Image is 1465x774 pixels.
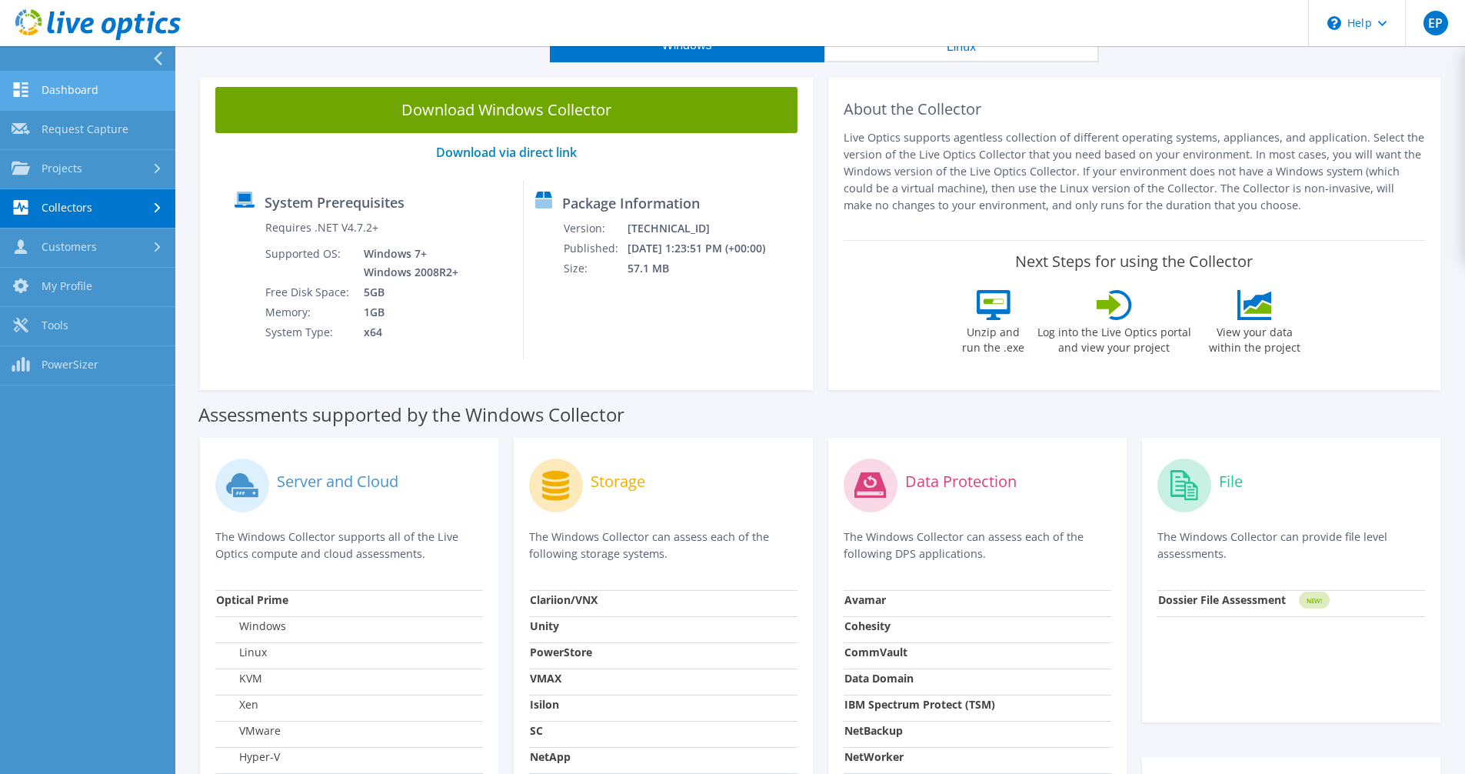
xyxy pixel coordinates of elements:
[562,195,700,211] label: Package Information
[1327,16,1341,30] svg: \n
[844,619,891,633] strong: Cohesity
[529,529,797,562] p: The Windows Collector can assess each of the following storage systems.
[844,592,886,607] strong: Avamar
[215,529,483,562] p: The Windows Collector supports all of the Live Optics compute and cloud assessments.
[1157,529,1425,562] p: The Windows Collector can provide file level assessments.
[1219,474,1243,489] label: File
[563,219,627,239] td: Version:
[563,239,627,259] td: Published:
[958,320,1029,355] label: Unzip and run the .exe
[216,697,258,712] label: Xen
[436,144,577,161] a: Download via direct link
[591,474,645,489] label: Storage
[530,592,598,607] strong: Clariion/VNX
[530,645,592,659] strong: PowerStore
[1015,252,1253,271] label: Next Steps for using the Collector
[1306,596,1321,605] tspan: NEW!
[1423,11,1448,35] span: EP
[530,671,561,686] strong: VMAX
[265,244,352,282] td: Supported OS:
[216,619,286,634] label: Windows
[844,671,914,686] strong: Data Domain
[216,723,281,739] label: VMware
[905,474,1017,489] label: Data Protection
[844,129,1426,214] p: Live Optics supports agentless collection of different operating systems, appliances, and applica...
[265,282,352,302] td: Free Disk Space:
[627,239,786,259] td: [DATE] 1:23:51 PM (+00:00)
[216,671,262,686] label: KVM
[530,697,559,712] strong: Isilon
[1158,592,1286,607] strong: Dossier File Assessment
[563,259,627,279] td: Size:
[844,723,903,738] strong: NetBackup
[530,723,543,738] strong: SC
[216,749,280,765] label: Hyper-V
[627,219,786,239] td: [TECHNICAL_ID]
[844,645,907,659] strong: CommVault
[1200,320,1310,355] label: View your data within the project
[265,302,352,322] td: Memory:
[627,259,786,279] td: 57.1 MB
[352,322,461,342] td: x64
[216,592,288,607] strong: Optical Prime
[265,220,378,235] label: Requires .NET V4.7.2+
[844,529,1111,562] p: The Windows Collector can assess each of the following DPS applications.
[844,749,904,764] strong: NetWorker
[265,195,405,210] label: System Prerequisites
[198,407,624,422] label: Assessments supported by the Windows Collector
[352,244,461,282] td: Windows 7+ Windows 2008R2+
[352,302,461,322] td: 1GB
[215,87,797,133] a: Download Windows Collector
[1037,320,1192,355] label: Log into the Live Optics portal and view your project
[277,474,398,489] label: Server and Cloud
[530,619,559,633] strong: Unity
[844,100,1426,118] h2: About the Collector
[216,645,267,660] label: Linux
[530,749,571,764] strong: NetApp
[265,322,352,342] td: System Type:
[352,282,461,302] td: 5GB
[844,697,995,712] strong: IBM Spectrum Protect (TSM)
